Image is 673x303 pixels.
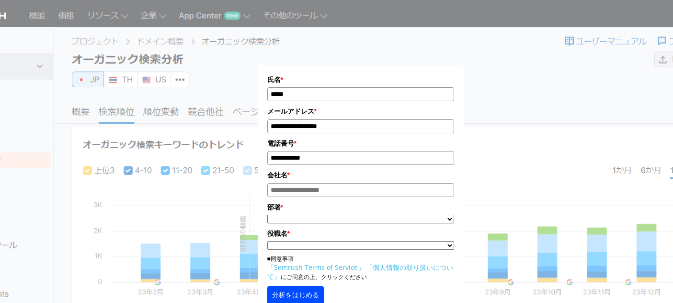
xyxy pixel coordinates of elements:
[267,255,454,281] p: ■同意事項 にご同意の上、クリックください
[267,263,365,272] a: 「Semrush Terms of Service」
[267,170,454,180] label: 会社名
[267,228,454,239] label: 役職名
[267,106,454,117] label: メールアドレス
[267,202,454,212] label: 部署
[267,74,454,85] label: 氏名
[267,263,453,281] a: 「個人情報の取り扱いについて」
[267,138,454,149] label: 電話番号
